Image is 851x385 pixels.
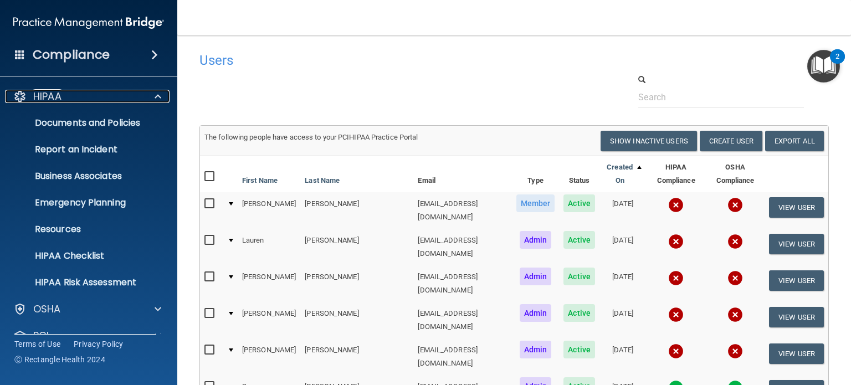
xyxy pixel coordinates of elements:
a: Terms of Use [14,338,60,350]
img: cross.ca9f0e7f.svg [668,197,684,213]
p: Resources [7,224,158,235]
span: The following people have access to your PCIHIPAA Practice Portal [204,133,418,141]
td: [EMAIL_ADDRESS][DOMAIN_NAME] [413,265,511,302]
a: PCI [13,329,161,342]
p: Emergency Planning [7,197,158,208]
td: [DATE] [599,302,646,338]
div: 2 [835,57,839,71]
iframe: Drift Widget Chat Controller [660,307,838,351]
p: HIPAA [33,90,61,103]
p: PCI [33,329,49,342]
p: HIPAA Checklist [7,250,158,261]
td: [PERSON_NAME] [238,302,300,338]
img: PMB logo [13,12,164,34]
span: Active [563,231,595,249]
td: [DATE] [599,265,646,302]
span: Active [563,268,595,285]
img: cross.ca9f0e7f.svg [668,234,684,249]
p: Documents and Policies [7,117,158,129]
td: [EMAIL_ADDRESS][DOMAIN_NAME] [413,302,511,338]
td: [EMAIL_ADDRESS][DOMAIN_NAME] [413,192,511,229]
span: Ⓒ Rectangle Health 2024 [14,354,105,365]
input: Search [638,87,804,107]
td: [PERSON_NAME] [300,265,413,302]
img: cross.ca9f0e7f.svg [727,343,743,359]
p: Business Associates [7,171,158,182]
th: Status [559,156,599,192]
td: [EMAIL_ADDRESS][DOMAIN_NAME] [413,229,511,265]
img: cross.ca9f0e7f.svg [727,270,743,286]
p: Report an Incident [7,144,158,155]
span: Active [563,194,595,212]
button: View User [769,234,824,254]
button: View User [769,270,824,291]
td: [PERSON_NAME] [238,338,300,375]
th: Email [413,156,511,192]
td: [PERSON_NAME] [300,192,413,229]
span: Admin [520,231,552,249]
button: View User [769,197,824,218]
button: Open Resource Center, 2 new notifications [807,50,840,83]
span: Admin [520,268,552,285]
span: Active [563,341,595,358]
td: [DATE] [599,229,646,265]
span: Member [516,194,555,212]
td: [DATE] [599,192,646,229]
a: OSHA [13,302,161,316]
p: OSHA [33,302,61,316]
a: Privacy Policy [74,338,124,350]
a: First Name [242,174,278,187]
td: Lauren [238,229,300,265]
span: Admin [520,304,552,322]
a: HIPAA [13,90,161,103]
img: cross.ca9f0e7f.svg [727,234,743,249]
th: Type [512,156,560,192]
img: cross.ca9f0e7f.svg [668,270,684,286]
span: Active [563,304,595,322]
p: HIPAA Risk Assessment [7,277,158,288]
td: [DATE] [599,338,646,375]
h4: Users [199,53,560,68]
th: HIPAA Compliance [646,156,706,192]
a: Last Name [305,174,340,187]
td: [PERSON_NAME] [238,265,300,302]
img: cross.ca9f0e7f.svg [727,197,743,213]
td: [PERSON_NAME] [238,192,300,229]
a: Export All [765,131,824,151]
button: View User [769,343,824,364]
button: Create User [700,131,762,151]
a: Created On [604,161,642,187]
span: Admin [520,341,552,358]
button: Show Inactive Users [601,131,697,151]
td: [PERSON_NAME] [300,338,413,375]
td: [PERSON_NAME] [300,229,413,265]
td: [PERSON_NAME] [300,302,413,338]
img: cross.ca9f0e7f.svg [668,343,684,359]
h4: Compliance [33,47,110,63]
td: [EMAIL_ADDRESS][DOMAIN_NAME] [413,338,511,375]
th: OSHA Compliance [706,156,765,192]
